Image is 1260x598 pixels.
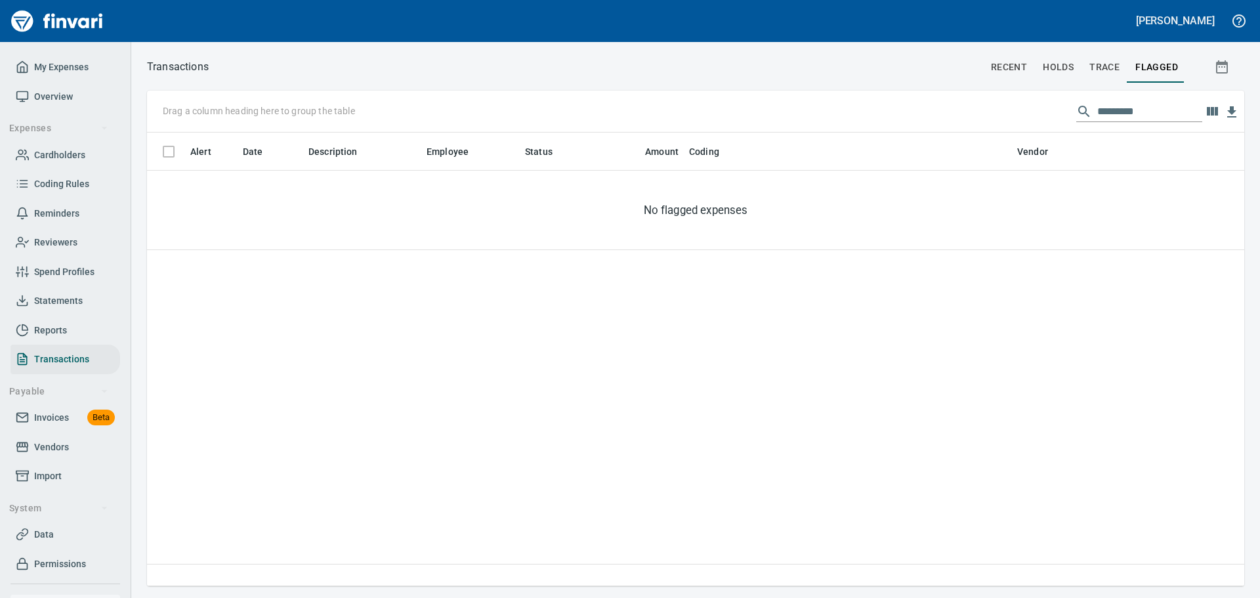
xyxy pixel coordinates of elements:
[190,144,211,160] span: Alert
[34,322,67,339] span: Reports
[4,496,114,521] button: System
[10,520,120,549] a: Data
[147,59,209,75] p: Transactions
[1043,59,1074,75] span: holds
[9,383,108,400] span: Payable
[10,228,120,257] a: Reviewers
[34,351,89,368] span: Transactions
[34,468,62,484] span: Import
[10,433,120,462] a: Vendors
[34,556,86,572] span: Permissions
[34,176,89,192] span: Coding Rules
[10,199,120,228] a: Reminders
[190,144,228,160] span: Alert
[689,144,719,160] span: Coding
[34,205,79,222] span: Reminders
[1089,59,1120,75] span: trace
[628,144,679,160] span: Amount
[10,286,120,316] a: Statements
[34,293,83,309] span: Statements
[1136,14,1215,28] h5: [PERSON_NAME]
[10,461,120,491] a: Import
[1135,59,1178,75] span: flagged
[9,500,108,517] span: System
[1017,144,1065,160] span: Vendor
[10,549,120,579] a: Permissions
[10,316,120,345] a: Reports
[10,257,120,287] a: Spend Profiles
[645,144,679,160] span: Amount
[1202,51,1244,83] button: Show transactions within a particular date range
[10,403,120,433] a: InvoicesBeta
[1133,11,1218,31] button: [PERSON_NAME]
[10,345,120,374] a: Transactions
[87,410,115,425] span: Beta
[308,144,358,160] span: Description
[9,120,108,137] span: Expenses
[34,234,77,251] span: Reviewers
[10,53,120,82] a: My Expenses
[4,379,114,404] button: Payable
[427,144,486,160] span: Employee
[243,144,280,160] span: Date
[34,59,89,75] span: My Expenses
[163,104,355,117] p: Drag a column heading here to group the table
[525,144,553,160] span: Status
[991,59,1027,75] span: recent
[644,202,748,218] big: No flagged expenses
[34,89,73,105] span: Overview
[1202,102,1222,121] button: Choose columns to display
[427,144,469,160] span: Employee
[34,264,94,280] span: Spend Profiles
[4,116,114,140] button: Expenses
[34,439,69,456] span: Vendors
[34,147,85,163] span: Cardholders
[525,144,570,160] span: Status
[147,59,209,75] nav: breadcrumb
[308,144,375,160] span: Description
[10,82,120,112] a: Overview
[1222,102,1242,122] button: Download Table
[10,169,120,199] a: Coding Rules
[10,140,120,170] a: Cardholders
[1017,144,1048,160] span: Vendor
[34,410,69,426] span: Invoices
[243,144,263,160] span: Date
[34,526,54,543] span: Data
[689,144,736,160] span: Coding
[8,5,106,37] img: Finvari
